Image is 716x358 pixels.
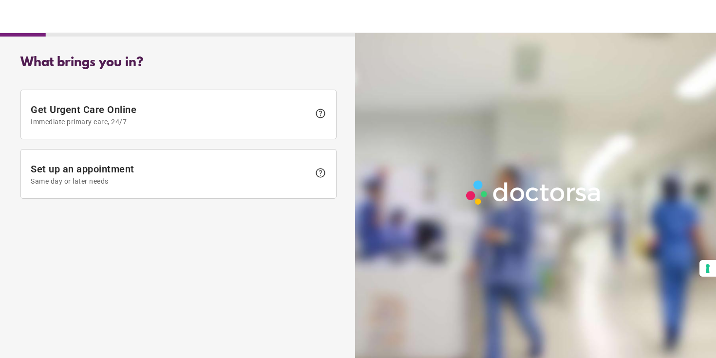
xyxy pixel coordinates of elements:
[31,177,310,185] span: Same day or later needs
[31,163,310,185] span: Set up an appointment
[315,108,326,119] span: help
[462,176,605,208] img: Logo-Doctorsa-trans-White-partial-flat.png
[31,118,310,126] span: Immediate primary care, 24/7
[31,104,310,126] span: Get Urgent Care Online
[315,167,326,179] span: help
[699,260,716,277] button: Your consent preferences for tracking technologies
[20,56,337,70] div: What brings you in?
